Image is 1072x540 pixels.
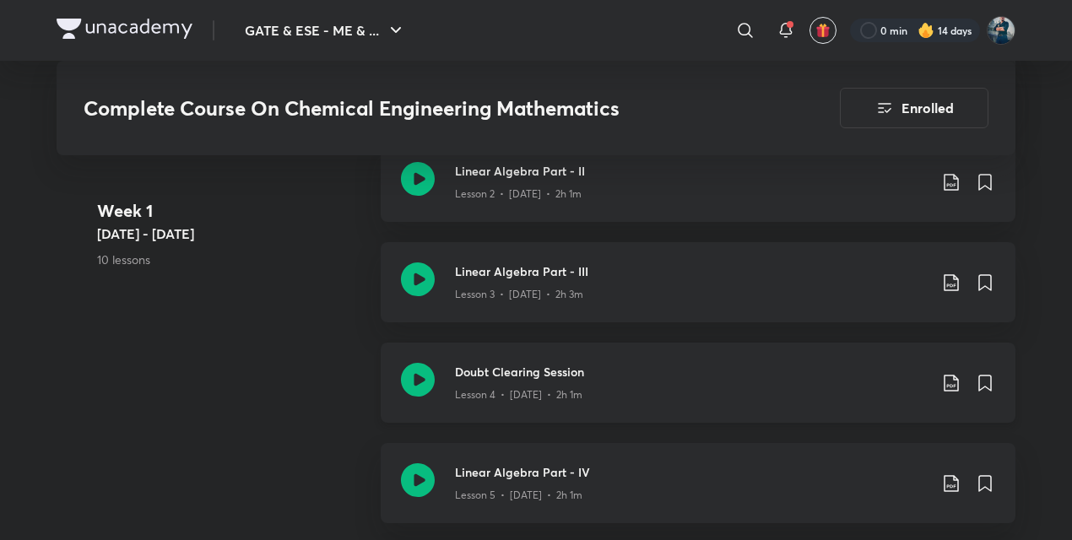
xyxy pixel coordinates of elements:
[57,19,192,43] a: Company Logo
[235,13,416,47] button: GATE & ESE - ME & ...
[455,162,928,180] h3: Linear Algebra Part - II
[455,287,583,302] p: Lesson 3 • [DATE] • 2h 3m
[809,17,836,44] button: avatar
[455,363,928,381] h3: Doubt Clearing Session
[815,23,831,38] img: avatar
[840,88,988,128] button: Enrolled
[97,198,367,224] h4: Week 1
[57,19,192,39] img: Company Logo
[455,262,928,280] h3: Linear Algebra Part - III
[987,16,1015,45] img: Vinay Upadhyay
[84,96,744,121] h3: Complete Course On Chemical Engineering Mathematics
[381,242,1015,343] a: Linear Algebra Part - IIILesson 3 • [DATE] • 2h 3m
[97,224,367,244] h5: [DATE] - [DATE]
[455,488,582,503] p: Lesson 5 • [DATE] • 2h 1m
[455,387,582,402] p: Lesson 4 • [DATE] • 2h 1m
[97,251,367,268] p: 10 lessons
[918,22,934,39] img: streak
[455,186,582,202] p: Lesson 2 • [DATE] • 2h 1m
[455,463,928,481] h3: Linear Algebra Part - IV
[381,142,1015,242] a: Linear Algebra Part - IILesson 2 • [DATE] • 2h 1m
[381,343,1015,443] a: Doubt Clearing SessionLesson 4 • [DATE] • 2h 1m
